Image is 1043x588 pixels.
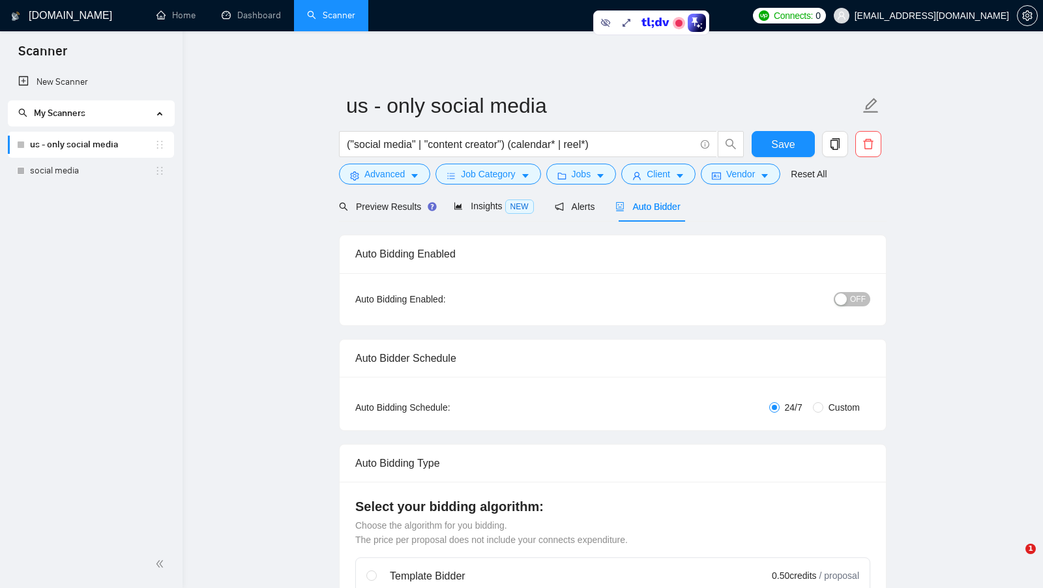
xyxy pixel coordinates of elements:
button: userClientcaret-down [621,164,696,184]
span: idcard [712,171,721,181]
span: holder [154,140,165,150]
span: Jobs [572,167,591,181]
span: Save [771,136,795,153]
span: Auto Bidder [615,201,680,212]
button: delete [855,131,881,157]
span: robot [615,202,624,211]
h4: Select your bidding algorithm: [355,497,870,516]
span: NEW [505,199,534,214]
span: caret-down [675,171,684,181]
div: Template Bidder [390,568,692,584]
button: copy [822,131,848,157]
button: setting [1017,5,1038,26]
a: New Scanner [18,69,164,95]
button: search [718,131,744,157]
img: upwork-logo.png [759,10,769,21]
span: user [632,171,641,181]
a: setting [1017,10,1038,21]
a: dashboardDashboard [222,10,281,21]
li: us - only social media [8,132,174,158]
span: 0.50 credits [772,568,816,583]
span: Vendor [726,167,755,181]
span: area-chart [454,201,463,211]
span: Preview Results [339,201,433,212]
span: double-left [155,557,168,570]
span: caret-down [410,171,419,181]
input: Search Freelance Jobs... [347,136,695,153]
span: 24/7 [780,400,808,415]
button: settingAdvancedcaret-down [339,164,430,184]
div: Auto Bidding Enabled [355,235,870,272]
span: search [18,108,27,117]
span: setting [350,171,359,181]
div: Auto Bidding Type [355,445,870,482]
span: Job Category [461,167,515,181]
a: searchScanner [307,10,355,21]
span: copy [823,138,847,150]
div: Auto Bidding Schedule: [355,400,527,415]
span: Connects: [774,8,813,23]
img: logo [11,6,20,27]
iframe: Intercom live chat [999,544,1030,575]
span: folder [557,171,566,181]
span: caret-down [521,171,530,181]
button: barsJob Categorycaret-down [435,164,540,184]
button: folderJobscaret-down [546,164,617,184]
button: Save [752,131,815,157]
span: Custom [823,400,865,415]
div: Auto Bidding Enabled: [355,292,527,306]
li: social media [8,158,174,184]
span: 0 [815,8,821,23]
span: delete [856,138,881,150]
span: 1 [1025,544,1036,554]
a: homeHome [156,10,196,21]
span: Scanner [8,42,78,69]
span: edit [862,97,879,114]
span: user [837,11,846,20]
span: setting [1018,10,1037,21]
span: My Scanners [18,108,85,119]
div: Auto Bidder Schedule [355,340,870,377]
span: search [339,202,348,211]
span: My Scanners [34,108,85,119]
div: Tooltip anchor [426,201,438,213]
button: idcardVendorcaret-down [701,164,780,184]
span: caret-down [760,171,769,181]
span: Advanced [364,167,405,181]
span: search [718,138,743,150]
a: us - only social media [30,132,154,158]
span: notification [555,202,564,211]
span: bars [447,171,456,181]
li: New Scanner [8,69,174,95]
input: Scanner name... [346,89,860,122]
span: / proposal [819,569,859,582]
span: info-circle [701,140,709,149]
a: Reset All [791,167,827,181]
span: Choose the algorithm for you bidding. The price per proposal does not include your connects expen... [355,520,628,545]
span: OFF [850,292,866,306]
span: Alerts [555,201,595,212]
span: Client [647,167,670,181]
a: social media [30,158,154,184]
span: Insights [454,201,533,211]
span: caret-down [596,171,605,181]
span: holder [154,166,165,176]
